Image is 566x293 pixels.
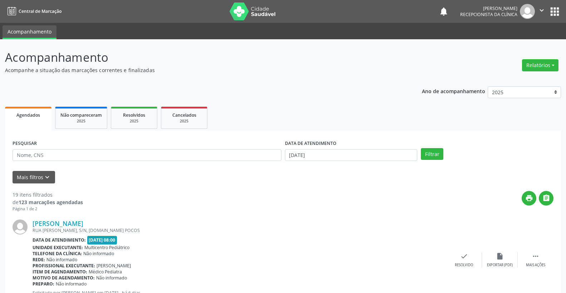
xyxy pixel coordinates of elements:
[439,6,449,16] button: notifications
[46,257,77,263] span: Não informado
[5,49,394,66] p: Acompanhamento
[97,263,131,269] span: [PERSON_NAME]
[13,191,83,198] div: 19 itens filtrados
[525,194,533,202] i: print
[13,219,28,234] img: img
[5,66,394,74] p: Acompanhe a situação das marcações correntes e finalizadas
[33,263,95,269] b: Profissional executante:
[13,138,37,149] label: PESQUISAR
[460,5,517,11] div: [PERSON_NAME]
[33,227,446,233] div: RUA [PERSON_NAME], S/N, [DOMAIN_NAME] POCOS
[56,281,87,287] span: Não informado
[535,4,548,19] button: 
[89,269,122,275] span: Médico Pediatra
[96,275,127,281] span: Não informado
[3,25,56,39] a: Acompanhamento
[13,206,83,212] div: Página 1 de 2
[84,244,129,251] span: Multicentro Pediátrico
[539,191,553,206] button: 
[33,237,86,243] b: Data de atendimento:
[548,5,561,18] button: apps
[526,263,545,268] div: Mais ações
[33,269,87,275] b: Item de agendamento:
[116,118,152,124] div: 2025
[460,252,468,260] i: check
[166,118,202,124] div: 2025
[172,112,196,118] span: Cancelados
[455,263,473,268] div: Resolvido
[123,112,145,118] span: Resolvidos
[43,173,51,181] i: keyboard_arrow_down
[5,5,61,17] a: Central de Marcação
[522,191,536,206] button: print
[522,59,558,71] button: Relatórios
[487,263,513,268] div: Exportar (PDF)
[33,244,83,251] b: Unidade executante:
[421,148,443,160] button: Filtrar
[532,252,540,260] i: 
[16,112,40,118] span: Agendados
[33,251,82,257] b: Telefone da clínica:
[422,86,485,95] p: Ano de acompanhamento
[19,8,61,14] span: Central de Marcação
[460,11,517,17] span: Recepcionista da clínica
[19,199,83,206] strong: 123 marcações agendadas
[83,251,114,257] span: Não informado
[496,252,504,260] i: insert_drive_file
[87,236,117,244] span: [DATE] 08:00
[33,281,54,287] b: Preparo:
[542,194,550,202] i: 
[60,118,102,124] div: 2025
[285,149,418,161] input: Selecione um intervalo
[13,149,281,161] input: Nome, CNS
[33,257,45,263] b: Rede:
[520,4,535,19] img: img
[33,275,95,281] b: Motivo de agendamento:
[60,112,102,118] span: Não compareceram
[13,171,55,183] button: Mais filtroskeyboard_arrow_down
[33,219,83,227] a: [PERSON_NAME]
[13,198,83,206] div: de
[538,6,546,14] i: 
[285,138,336,149] label: DATA DE ATENDIMENTO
